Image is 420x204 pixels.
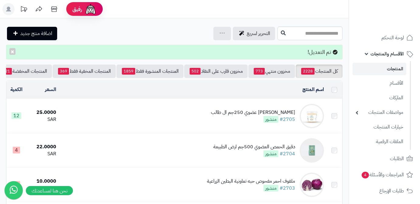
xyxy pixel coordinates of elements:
a: اضافة منتج جديد [7,27,57,40]
div: SAR [29,116,57,123]
span: منشور [263,150,278,157]
div: [PERSON_NAME] عضوي 250جم ال طالب [211,109,295,116]
a: خيارات المنتجات [353,121,406,134]
a: مخزون قارب على النفاذ502 [184,65,248,78]
a: #2703 [280,185,295,192]
img: ملفوف احمر مفحوص حبه تعاونية البطين الزراعية [300,173,324,197]
span: رفيق [72,5,82,13]
a: التحرير لسريع [233,27,275,40]
span: منشور [263,185,278,192]
a: الطلبات [353,151,416,166]
div: 10.0000 [29,178,57,185]
span: 12 [12,112,21,119]
div: SAR [29,185,57,192]
a: الملفات الرقمية [353,135,406,148]
span: التحرير لسريع [247,30,270,37]
a: السعر [45,86,56,93]
a: #2704 [280,150,295,157]
span: منشور [263,116,278,123]
img: دقيق الحمص العضوي 500جم ارض الطبيعة [300,138,324,163]
span: الطلبات [390,154,404,163]
a: الكمية [10,86,22,93]
span: 21 [3,68,12,75]
img: ai-face.png [84,3,97,15]
span: 4 [362,171,369,178]
a: #2705 [280,116,295,123]
span: 1859 [122,68,135,75]
img: logo-2.png [379,14,414,27]
span: 2228 [301,68,315,75]
div: ملفوف احمر مفحوص حبه تعاونية البطين الزراعية [207,178,295,185]
span: اضافة منتج جديد [20,30,52,37]
a: الماركات [353,91,406,104]
a: المنتجات [353,63,406,75]
button: × [9,48,15,55]
div: SAR [29,150,57,157]
a: اسم المنتج [302,86,324,93]
img: جبن نابلسي عضوي 250جم ال طالب [300,104,324,128]
a: المنتجات المنشورة فقط1859 [116,65,184,78]
span: 4 [13,147,20,153]
span: المراجعات والأسئلة [361,171,404,179]
a: تحديثات المنصة [16,3,31,17]
a: المنتجات المخفية فقط369 [53,65,116,78]
a: مواصفات المنتجات [353,106,406,119]
a: كل المنتجات2228 [296,65,343,78]
div: تم التعديل! [6,45,343,59]
span: 773 [254,68,265,75]
div: 22.0000 [29,143,57,150]
a: لوحة التحكم [353,30,416,45]
span: لوحة التحكم [381,33,404,42]
span: الأقسام والمنتجات [370,50,404,58]
div: 25.0000 [29,109,57,116]
a: الأقسام [353,77,406,90]
div: دقيق الحمص العضوي 500جم ارض الطبيعة [213,143,295,150]
a: المراجعات والأسئلة4 [353,167,416,182]
a: طلبات الإرجاع [353,184,416,198]
span: 502 [190,68,201,75]
span: 369 [58,68,69,75]
a: مخزون منتهي773 [248,65,295,78]
span: طلبات الإرجاع [379,187,404,195]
